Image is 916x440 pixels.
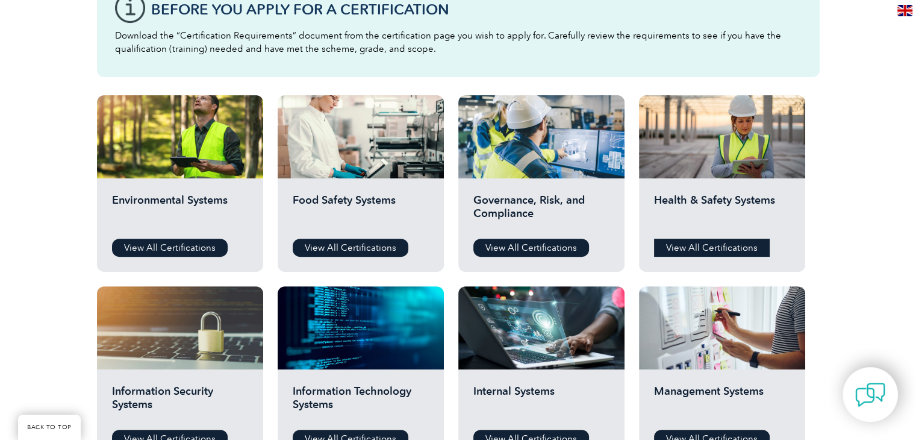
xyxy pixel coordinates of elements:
img: en [897,5,912,16]
h2: Food Safety Systems [293,193,429,230]
a: View All Certifications [293,239,408,257]
h2: Management Systems [654,385,790,421]
h2: Health & Safety Systems [654,193,790,230]
a: View All Certifications [654,239,770,257]
a: View All Certifications [112,239,228,257]
h2: Information Security Systems [112,385,248,421]
h2: Governance, Risk, and Compliance [473,193,609,230]
h3: Before You Apply For a Certification [151,2,802,17]
a: BACK TO TOP [18,415,81,440]
img: contact-chat.png [855,380,885,410]
h2: Information Technology Systems [293,385,429,421]
p: Download the “Certification Requirements” document from the certification page you wish to apply ... [115,29,802,55]
a: View All Certifications [473,239,589,257]
h2: Internal Systems [473,385,609,421]
h2: Environmental Systems [112,193,248,230]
